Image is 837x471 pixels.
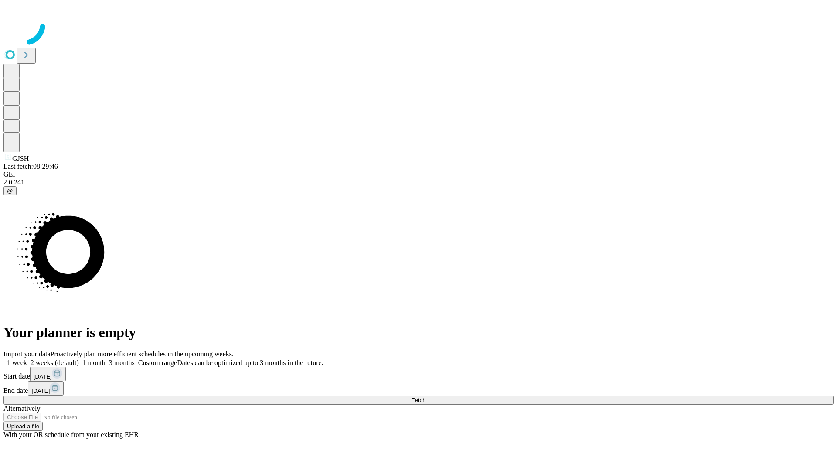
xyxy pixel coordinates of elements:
[3,186,17,195] button: @
[3,350,51,358] span: Import your data
[3,171,834,178] div: GEI
[30,367,66,381] button: [DATE]
[3,381,834,396] div: End date
[177,359,323,366] span: Dates can be optimized up to 3 months in the future.
[7,359,27,366] span: 1 week
[82,359,105,366] span: 1 month
[3,178,834,186] div: 2.0.241
[3,422,43,431] button: Upload a file
[28,381,64,396] button: [DATE]
[51,350,234,358] span: Proactively plan more efficient schedules in the upcoming weeks.
[411,397,425,403] span: Fetch
[3,324,834,341] h1: Your planner is empty
[3,396,834,405] button: Fetch
[3,431,139,438] span: With your OR schedule from your existing EHR
[12,155,29,162] span: GJSH
[3,163,58,170] span: Last fetch: 08:29:46
[109,359,135,366] span: 3 months
[3,367,834,381] div: Start date
[31,359,79,366] span: 2 weeks (default)
[31,388,50,394] span: [DATE]
[34,373,52,380] span: [DATE]
[3,405,40,412] span: Alternatively
[138,359,177,366] span: Custom range
[7,188,13,194] span: @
